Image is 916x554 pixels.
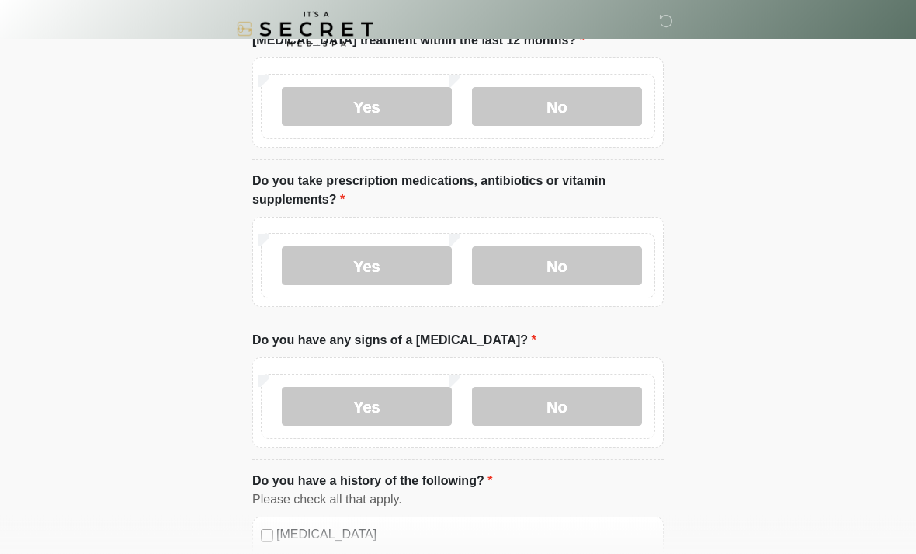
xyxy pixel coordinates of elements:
label: Do you have any signs of a [MEDICAL_DATA]? [252,332,536,350]
div: Please check all that apply. [252,491,664,510]
label: No [472,247,642,286]
label: No [472,88,642,127]
label: Do you take prescription medications, antibiotics or vitamin supplements? [252,172,664,210]
label: No [472,388,642,427]
img: It's A Secret Med Spa Logo [237,12,373,47]
label: Yes [282,88,452,127]
label: [MEDICAL_DATA] [276,526,655,545]
label: Do you have a history of the following? [252,472,492,491]
label: Yes [282,247,452,286]
label: Yes [282,388,452,427]
input: [MEDICAL_DATA] [261,530,273,542]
